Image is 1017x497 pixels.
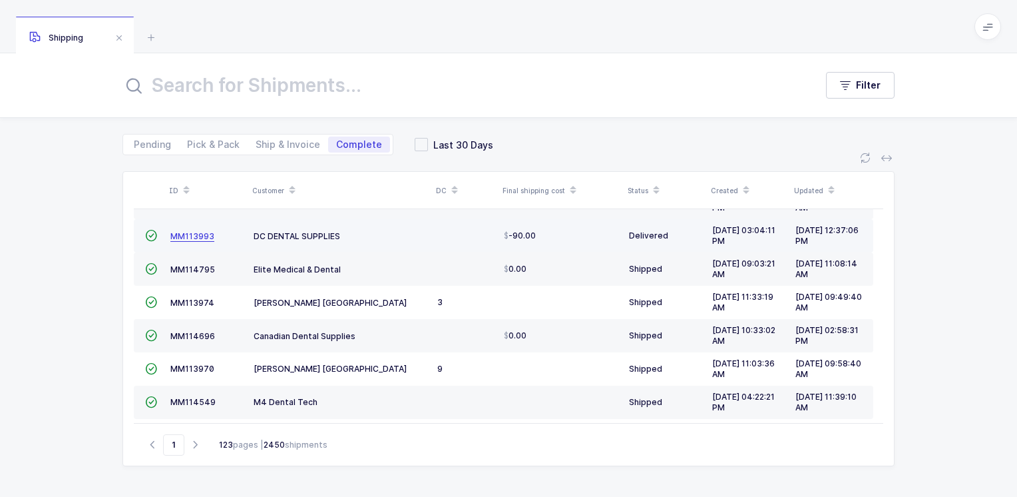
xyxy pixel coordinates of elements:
[254,364,407,374] span: [PERSON_NAME] [GEOGRAPHIC_DATA]
[254,264,341,274] span: Elite Medical & Dental
[795,258,857,279] span: [DATE] 11:08:14 AM
[336,140,382,149] span: Complete
[163,434,184,456] span: Go to
[712,392,775,412] span: [DATE] 04:22:21 PM
[145,264,157,274] span: 
[629,264,702,274] div: Shipped
[826,72,895,99] button: Filter
[252,179,428,202] div: Customer
[29,33,83,43] span: Shipping
[712,292,773,312] span: [DATE] 11:33:19 AM
[145,397,157,407] span: 
[794,179,869,202] div: Updated
[795,392,857,412] span: [DATE] 11:39:10 AM
[170,298,214,308] span: MM113974
[503,179,620,202] div: Final shipping cost
[219,439,327,451] div: pages | shipments
[628,179,703,202] div: Status
[437,297,443,307] span: 3
[629,397,702,408] div: Shipped
[795,358,861,379] span: [DATE] 09:58:40 AM
[254,231,340,241] span: DC DENTAL SUPPLIES
[219,440,233,450] b: 123
[170,364,214,374] span: MM113970
[170,231,214,241] span: MM113993
[428,139,493,151] span: Last 30 Days
[145,297,157,307] span: 
[629,297,702,308] div: Shipped
[629,231,702,241] div: Delivered
[795,225,859,246] span: [DATE] 12:37:06 PM
[712,358,775,379] span: [DATE] 11:03:36 AM
[122,69,799,101] input: Search for Shipments...
[629,364,702,374] div: Shipped
[187,140,240,149] span: Pick & Pack
[254,298,407,308] span: [PERSON_NAME] [GEOGRAPHIC_DATA]
[264,440,285,450] b: 2450
[856,79,881,92] span: Filter
[795,325,859,346] span: [DATE] 02:58:31 PM
[504,264,526,274] span: 0.00
[134,140,171,149] span: Pending
[712,325,775,346] span: [DATE] 10:33:02 AM
[712,258,775,279] span: [DATE] 09:03:21 AM
[436,179,495,202] div: DC
[256,140,320,149] span: Ship & Invoice
[145,231,157,241] span: 
[254,331,355,341] span: Canadian Dental Supplies
[437,364,443,374] span: 9
[504,330,526,341] span: 0.00
[145,330,157,340] span: 
[711,179,786,202] div: Created
[629,330,702,341] div: Shipped
[169,179,244,202] div: ID
[170,397,216,407] span: MM114549
[170,264,215,274] span: MM114795
[145,364,157,374] span: 
[170,331,215,341] span: MM114696
[795,292,862,312] span: [DATE] 09:49:40 AM
[504,231,536,241] span: -90.00
[254,397,317,407] span: M4 Dental Tech
[712,225,775,246] span: [DATE] 03:04:11 PM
